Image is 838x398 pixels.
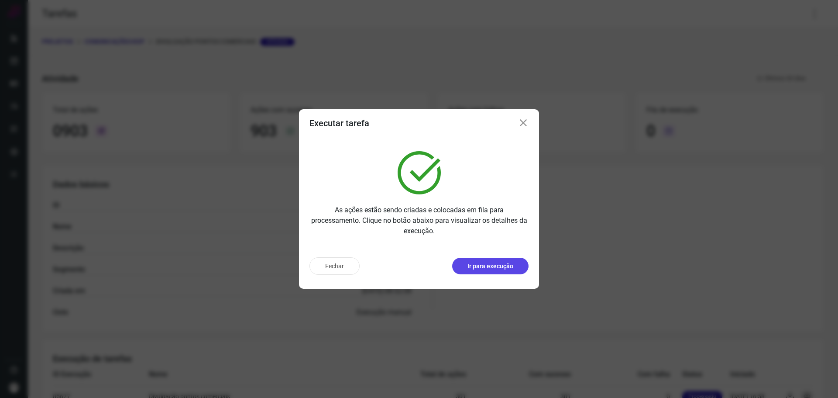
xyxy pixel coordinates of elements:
p: Ir para execução [467,262,513,271]
button: Ir para execução [452,258,529,274]
h3: Executar tarefa [309,118,369,128]
img: verified.svg [398,151,441,194]
button: Fechar [309,257,360,275]
p: As ações estão sendo criadas e colocadas em fila para processamento. Clique no botão abaixo para ... [309,205,529,236]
